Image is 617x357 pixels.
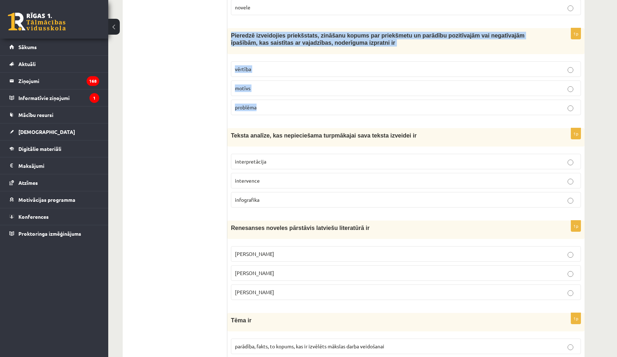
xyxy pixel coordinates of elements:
input: [PERSON_NAME] [568,290,573,296]
a: Informatīvie ziņojumi1 [9,90,99,106]
span: [DEMOGRAPHIC_DATA] [18,129,75,135]
span: Renesanses noveles pārstāvis latviešu literatūrā ir [231,225,369,231]
span: Aktuāli [18,61,36,67]
span: novele [235,4,250,10]
input: [PERSON_NAME] [568,271,573,277]
p: 1p [571,220,581,232]
span: [PERSON_NAME] [235,251,274,257]
span: vērtība [235,66,251,72]
input: motīvs [568,86,573,92]
input: intervence [568,179,573,184]
span: Atzīmes [18,179,38,186]
span: parādība, fakts, to kopums, kas ir izvēlēts mākslas darba veidošanai [235,343,384,349]
legend: Maksājumi [18,157,99,174]
a: Mācību resursi [9,106,99,123]
span: Konferences [18,213,49,220]
a: Atzīmes [9,174,99,191]
a: Digitālie materiāli [9,140,99,157]
input: problēma [568,105,573,111]
input: vērtība [568,67,573,73]
span: Pieredzē izveidojies priekšstats, zināšanu kopums par priekšmetu un parādību pozitīvajām vai nega... [231,32,525,46]
span: Proktoringa izmēģinājums [18,230,81,237]
legend: Ziņojumi [18,73,99,89]
span: interpretācija [235,158,266,165]
a: Maksājumi [9,157,99,174]
p: 1p [571,128,581,139]
span: [PERSON_NAME] [235,270,274,276]
input: interpretācija [568,160,573,165]
span: problēma [235,104,257,110]
input: infografika [568,198,573,204]
input: novele [568,5,573,11]
p: 1p [571,28,581,39]
a: Ziņojumi168 [9,73,99,89]
a: Rīgas 1. Tālmācības vidusskola [8,13,66,31]
span: Motivācijas programma [18,196,75,203]
span: Teksta analīze, kas nepieciešama turpmākajai sava teksta izveidei ir [231,132,417,139]
a: Motivācijas programma [9,191,99,208]
span: [PERSON_NAME] [235,289,274,295]
span: Tēma ir [231,317,251,323]
a: Sākums [9,39,99,55]
i: 168 [87,76,99,86]
span: infografika [235,196,259,203]
span: motīvs [235,85,250,91]
span: intervence [235,177,260,184]
input: parādība, fakts, to kopums, kas ir izvēlēts mākslas darba veidošanai [568,344,573,350]
p: 1p [571,313,581,324]
a: [DEMOGRAPHIC_DATA] [9,123,99,140]
span: Digitālie materiāli [18,145,61,152]
a: Konferences [9,208,99,225]
span: Mācību resursi [18,112,53,118]
legend: Informatīvie ziņojumi [18,90,99,106]
a: Proktoringa izmēģinājums [9,225,99,242]
i: 1 [89,93,99,103]
a: Aktuāli [9,56,99,72]
input: [PERSON_NAME] [568,252,573,258]
span: Sākums [18,44,37,50]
